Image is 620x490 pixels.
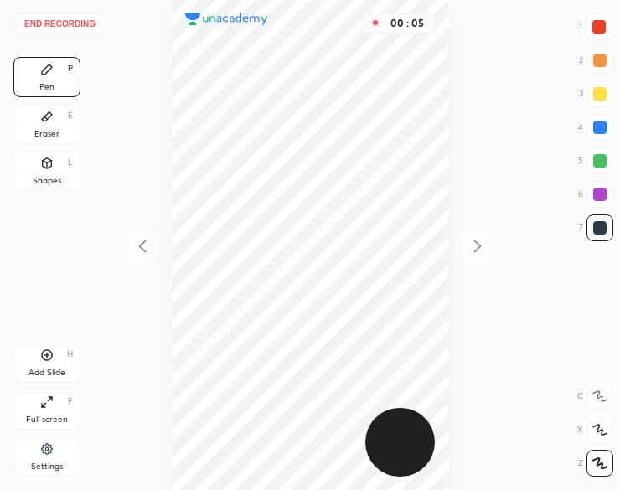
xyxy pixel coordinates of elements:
[13,13,106,34] button: End recording
[578,114,613,141] div: 4
[33,177,61,185] div: Shapes
[579,214,613,241] div: 7
[34,130,59,138] div: Eraser
[578,147,613,174] div: 5
[68,397,73,405] div: F
[577,416,613,443] div: X
[578,181,613,208] div: 6
[39,83,54,91] div: Pen
[28,369,65,377] div: Add Slide
[387,18,427,29] div: 00 : 05
[68,158,73,167] div: L
[67,350,73,358] div: H
[185,13,268,26] img: logo.38c385cc.svg
[68,111,73,120] div: E
[579,80,613,107] div: 3
[579,47,613,74] div: 2
[578,450,613,477] div: Z
[26,415,68,424] div: Full screen
[579,13,612,40] div: 1
[68,64,73,73] div: P
[577,383,613,410] div: C
[31,462,63,471] div: Settings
